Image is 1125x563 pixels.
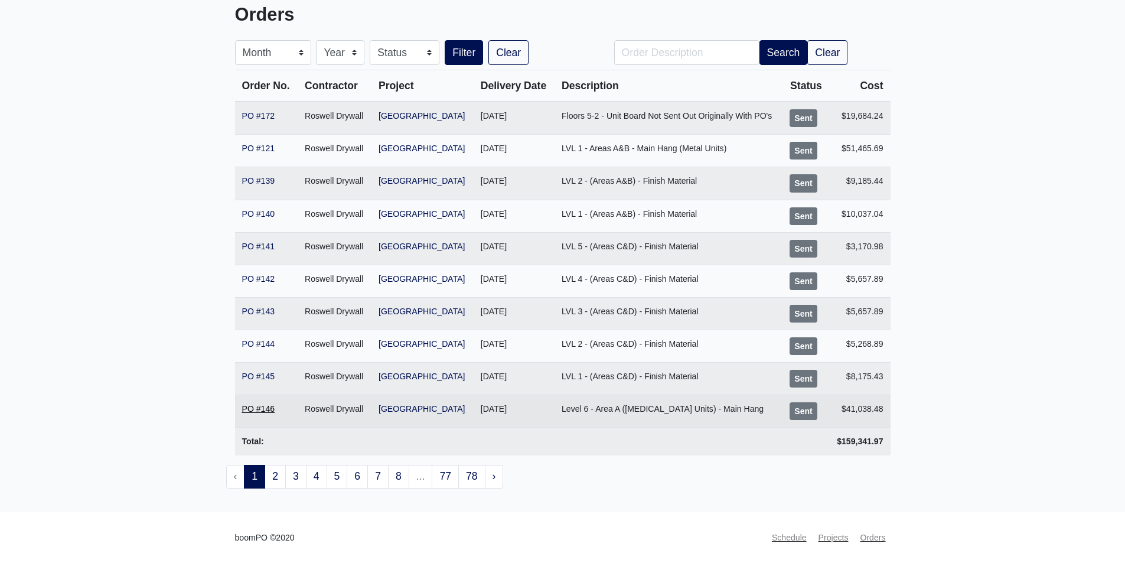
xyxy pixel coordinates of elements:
[474,232,555,265] td: [DATE]
[242,339,275,349] a: PO #144
[242,242,275,251] a: PO #141
[790,174,817,192] div: Sent
[829,330,891,362] td: $5,268.89
[235,4,554,26] h3: Orders
[790,337,817,355] div: Sent
[767,526,811,549] a: Schedule
[379,274,465,284] a: [GEOGRAPHIC_DATA]
[485,465,504,489] a: Next »
[242,209,275,219] a: PO #140
[555,362,782,395] td: LVL 1 - (Areas C&D) - Finish Material
[829,70,891,102] th: Cost
[244,465,265,489] span: 1
[829,232,891,265] td: $3,170.98
[488,40,529,65] a: Clear
[235,531,295,545] small: boomPO ©2020
[298,70,371,102] th: Contractor
[555,330,782,362] td: LVL 2 - (Areas C&D) - Finish Material
[829,167,891,200] td: $9,185.44
[242,176,275,186] a: PO #139
[298,167,371,200] td: Roswell Drywall
[388,465,409,489] a: 8
[242,307,275,316] a: PO #143
[782,70,829,102] th: Status
[458,465,485,489] a: 78
[242,437,264,446] strong: Total:
[242,274,275,284] a: PO #142
[371,70,474,102] th: Project
[855,526,890,549] a: Orders
[474,265,555,297] td: [DATE]
[379,339,465,349] a: [GEOGRAPHIC_DATA]
[298,395,371,428] td: Roswell Drywall
[614,40,759,65] input: Order Description
[298,330,371,362] td: Roswell Drywall
[555,232,782,265] td: LVL 5 - (Areas C&D) - Finish Material
[555,135,782,167] td: LVL 1 - Areas A&B - Main Hang (Metal Units)
[474,167,555,200] td: [DATE]
[555,200,782,232] td: LVL 1 - (Areas A&B) - Finish Material
[347,465,368,489] a: 6
[306,465,327,489] a: 4
[298,135,371,167] td: Roswell Drywall
[829,102,891,135] td: $19,684.24
[829,265,891,297] td: $5,657.89
[829,135,891,167] td: $51,465.69
[474,395,555,428] td: [DATE]
[298,232,371,265] td: Roswell Drywall
[379,242,465,251] a: [GEOGRAPHIC_DATA]
[379,372,465,381] a: [GEOGRAPHIC_DATA]
[235,70,298,102] th: Order No.
[790,305,817,323] div: Sent
[474,200,555,232] td: [DATE]
[555,102,782,135] td: Floors 5-2 - Unit Board Not Sent Out Originally With PO's
[474,102,555,135] td: [DATE]
[790,272,817,290] div: Sent
[298,265,371,297] td: Roswell Drywall
[829,200,891,232] td: $10,037.04
[367,465,389,489] a: 7
[298,200,371,232] td: Roswell Drywall
[242,372,275,381] a: PO #145
[285,465,306,489] a: 3
[759,40,808,65] button: Search
[445,40,483,65] button: Filter
[226,465,245,489] li: « Previous
[474,362,555,395] td: [DATE]
[555,395,782,428] td: Level 6 - Area A ([MEDICAL_DATA] Units) - Main Hang
[327,465,348,489] a: 5
[790,402,817,420] div: Sent
[242,144,275,153] a: PO #121
[379,307,465,316] a: [GEOGRAPHIC_DATA]
[379,404,465,414] a: [GEOGRAPHIC_DATA]
[298,362,371,395] td: Roswell Drywall
[555,70,782,102] th: Description
[474,135,555,167] td: [DATE]
[379,111,465,121] a: [GEOGRAPHIC_DATA]
[432,465,459,489] a: 77
[790,109,817,127] div: Sent
[379,144,465,153] a: [GEOGRAPHIC_DATA]
[474,70,555,102] th: Delivery Date
[555,297,782,330] td: LVL 3 - (Areas C&D) - Finish Material
[474,330,555,362] td: [DATE]
[474,297,555,330] td: [DATE]
[555,167,782,200] td: LVL 2 - (Areas A&B) - Finish Material
[242,404,275,414] a: PO #146
[298,297,371,330] td: Roswell Drywall
[790,207,817,225] div: Sent
[807,40,847,65] a: Clear
[555,265,782,297] td: LVL 4 - (Areas C&D) - Finish Material
[814,526,853,549] a: Projects
[265,465,286,489] a: 2
[790,240,817,258] div: Sent
[829,297,891,330] td: $5,657.89
[790,142,817,160] div: Sent
[379,209,465,219] a: [GEOGRAPHIC_DATA]
[242,111,275,121] a: PO #172
[829,395,891,428] td: $41,038.48
[298,102,371,135] td: Roswell Drywall
[837,437,883,446] strong: $159,341.97
[379,176,465,186] a: [GEOGRAPHIC_DATA]
[829,362,891,395] td: $8,175.43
